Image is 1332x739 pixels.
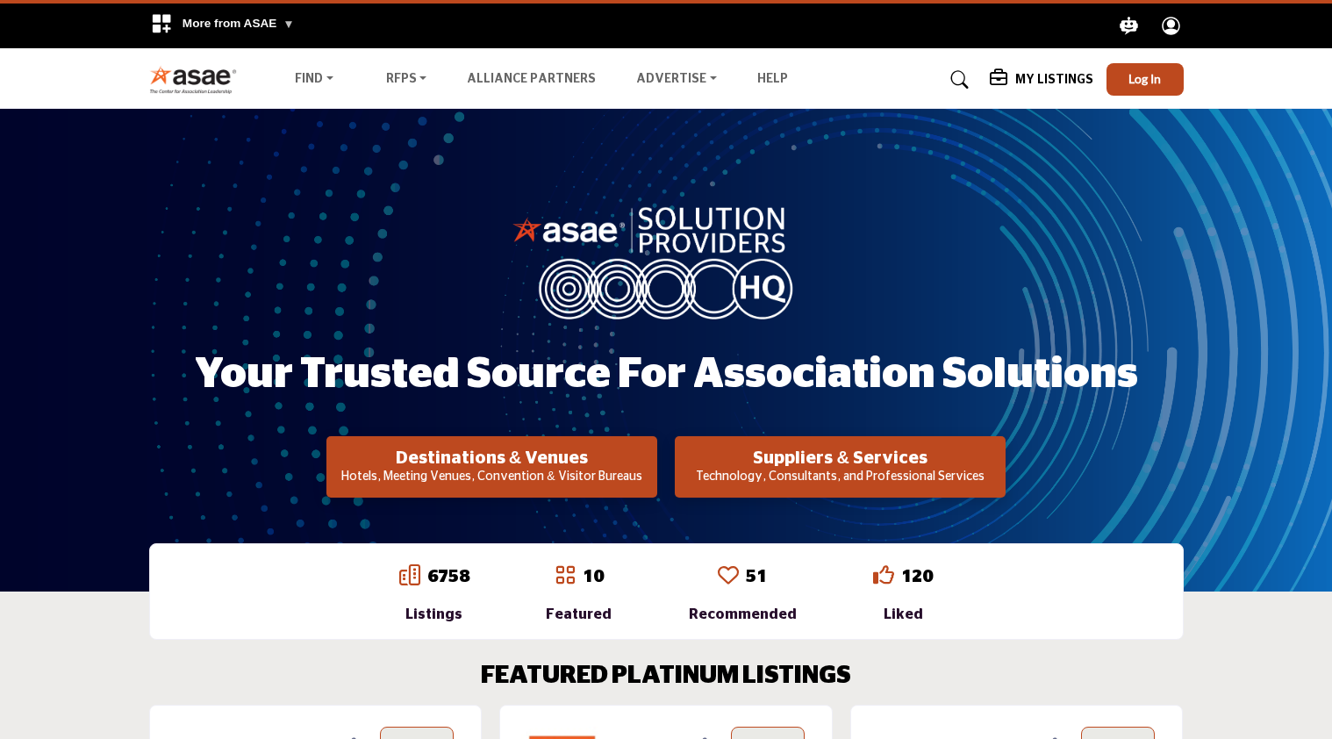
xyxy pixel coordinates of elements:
button: Log In [1106,63,1184,96]
a: Help [757,73,788,85]
a: Go to Featured [555,564,576,589]
h1: Your Trusted Source for Association Solutions [195,348,1138,402]
a: 51 [746,568,767,585]
h2: Destinations & Venues [332,448,652,469]
div: Featured [546,604,612,625]
a: RFPs [374,68,440,92]
img: Site Logo [149,65,247,94]
div: More from ASAE [140,4,305,48]
h5: My Listings [1015,72,1093,88]
p: Hotels, Meeting Venues, Convention & Visitor Bureaus [332,469,652,486]
a: Alliance Partners [467,73,596,85]
i: Go to Liked [873,564,894,585]
div: Recommended [689,604,797,625]
a: Go to Recommended [718,564,739,589]
div: My Listings [990,69,1093,90]
span: More from ASAE [183,17,295,30]
h2: FEATURED PLATINUM LISTINGS [481,662,851,692]
p: Technology, Consultants, and Professional Services [680,469,1000,486]
button: Suppliers & Services Technology, Consultants, and Professional Services [675,436,1006,498]
a: Find [283,68,346,92]
a: Advertise [624,68,729,92]
span: Log In [1128,71,1161,86]
a: Search [934,66,980,94]
a: 120 [901,568,933,585]
h2: Suppliers & Services [680,448,1000,469]
div: Listings [399,604,469,625]
div: Liked [873,604,933,625]
a: 6758 [427,568,469,585]
button: Destinations & Venues Hotels, Meeting Venues, Convention & Visitor Bureaus [326,436,657,498]
img: image [512,203,820,319]
a: 10 [583,568,604,585]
